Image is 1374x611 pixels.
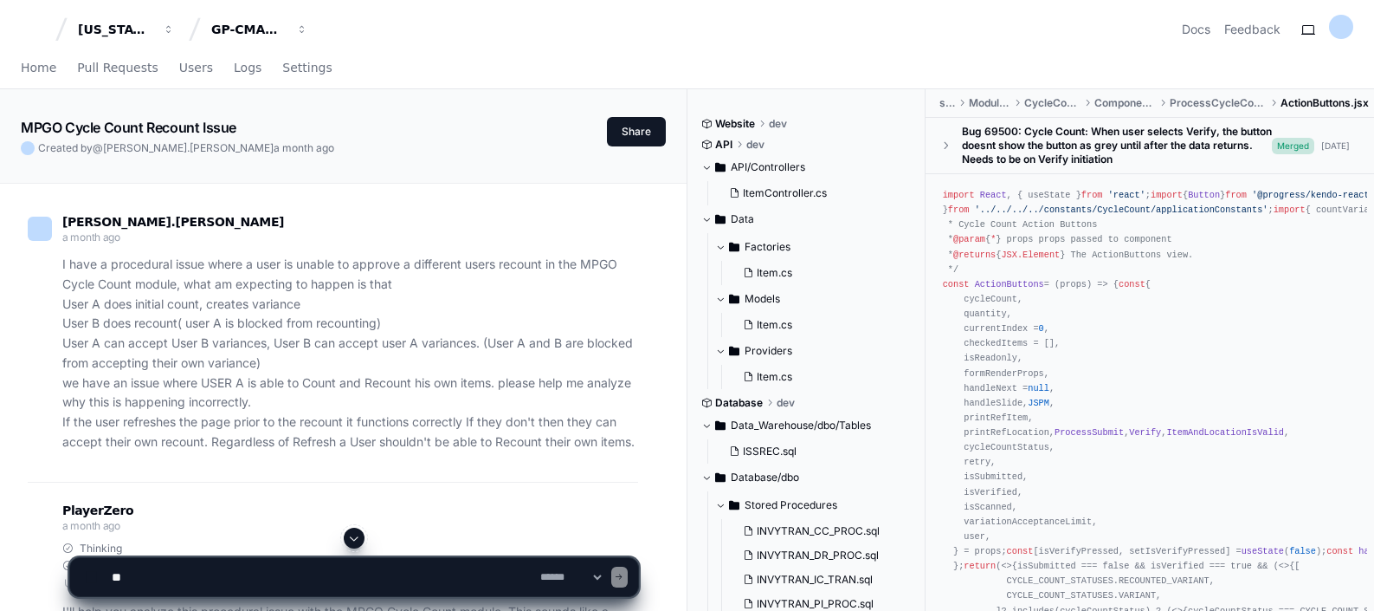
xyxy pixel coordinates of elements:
span: dev [777,396,795,410]
span: '../../../../constants/CycleCount/applicationConstants' [975,205,1268,215]
span: @returns [953,250,996,260]
button: [US_STATE] Pacific [71,14,182,45]
svg: Directory [729,341,739,361]
a: Pull Requests [77,49,158,88]
button: ISSREC.sql [722,439,902,464]
span: import [1151,190,1183,200]
span: import [1274,205,1306,215]
span: Settings [282,62,332,73]
span: import [943,190,975,200]
span: Stored Procedures [745,498,837,512]
span: Database [715,396,763,410]
span: dev [769,117,787,131]
button: Factories [715,233,913,261]
span: PlayerZero [62,505,133,516]
button: Data [701,205,913,233]
span: ProcessCycleCount [1170,96,1267,110]
span: ItemController.cs [743,186,827,200]
span: Item.cs [757,318,792,332]
div: [US_STATE] Pacific [78,21,152,38]
svg: Directory [715,467,726,488]
span: Providers [745,344,792,358]
span: CycleCount [1024,96,1080,110]
span: Components [1094,96,1156,110]
span: from [1081,190,1103,200]
a: Settings [282,49,332,88]
span: 0 [1039,323,1044,334]
span: ISSREC.sql [743,445,797,458]
span: JSX.Element [1001,250,1060,260]
span: Item.cs [757,370,792,384]
button: Stored Procedures [715,491,926,519]
span: a month ago [62,519,120,532]
button: GP-CMAG-MP2 [204,14,315,45]
span: Pull Requests [77,62,158,73]
button: Item.cs [736,313,902,337]
span: dev [746,138,764,152]
span: ProcessSubmit [1055,427,1124,438]
span: ActionButtons [975,279,1044,289]
button: Feedback [1224,21,1280,38]
button: API/Controllers [701,153,913,181]
span: @param [953,234,985,244]
span: null [1028,383,1049,393]
span: src [939,96,955,110]
svg: Directory [729,289,739,309]
svg: Directory [715,157,726,178]
svg: Directory [729,495,739,516]
span: ItemAndLocationIsValid [1166,427,1284,438]
svg: Directory [729,237,739,257]
span: const [943,279,970,289]
svg: Directory [715,209,726,230]
span: from [1225,190,1247,200]
span: API [715,138,732,152]
span: Modules [969,96,1010,110]
a: Home [21,49,56,88]
a: Logs [234,49,261,88]
span: Created by [38,141,334,155]
span: INVYTRAN_CC_PROC.sql [757,524,880,538]
span: React [980,190,1007,200]
span: Factories [745,240,790,254]
button: Data_Warehouse/dbo/Tables [701,412,913,439]
button: Providers [715,337,913,365]
button: Item.cs [736,365,902,389]
span: const [1119,279,1145,289]
span: Button [1188,190,1220,200]
span: Models [745,292,780,306]
span: a month ago [62,231,120,244]
span: a month ago [274,141,334,154]
button: Database/dbo [701,464,913,491]
span: Merged [1272,138,1314,154]
app-text-character-animate: MPGO Cycle Count Recount Issue [21,119,236,136]
span: JSPM [1028,398,1049,408]
span: [PERSON_NAME].[PERSON_NAME] [62,215,284,229]
span: props [1060,279,1087,289]
span: Website [715,117,755,131]
span: Users [179,62,213,73]
span: 'react' [1108,190,1145,200]
button: ItemController.cs [722,181,902,205]
a: Docs [1182,21,1210,38]
span: Logs [234,62,261,73]
span: Verify [1129,427,1161,438]
div: [DATE] [1321,140,1350,153]
button: Share [607,117,666,146]
span: Home [21,62,56,73]
p: I have a procedural issue where a user is unable to approve a different users recount in the MPGO... [62,255,638,452]
div: Bug 69500: Cycle Count: When user selects Verify, the button doesnt show the button as grey until... [962,125,1272,166]
span: Data [731,212,754,226]
a: Users [179,49,213,88]
span: [PERSON_NAME].[PERSON_NAME] [103,141,274,154]
span: ActionButtons.jsx [1280,96,1369,110]
span: Database/dbo [731,471,799,484]
button: Models [715,285,913,313]
button: INVYTRAN_CC_PROC.sql [736,519,930,543]
svg: Directory [715,415,726,436]
span: Data_Warehouse/dbo/Tables [731,419,871,432]
div: GP-CMAG-MP2 [211,21,286,38]
span: API/Controllers [731,160,805,174]
span: from [948,205,970,215]
span: @ [93,141,103,154]
span: Item.cs [757,266,792,280]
